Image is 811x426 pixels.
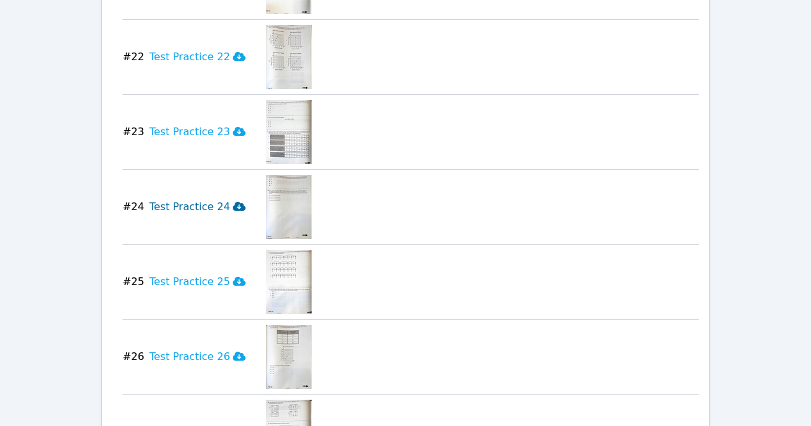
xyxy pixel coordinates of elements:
[149,274,246,290] h3: Test Practice 25
[122,349,144,365] span: # 26
[122,25,256,89] button: #22Test Practice 22
[149,349,246,365] h3: Test Practice 26
[266,100,312,164] img: Test Practice 23
[122,49,144,65] span: # 22
[122,274,144,290] span: # 25
[122,100,256,164] button: #23Test Practice 23
[122,199,144,215] span: # 24
[122,250,256,314] button: #25Test Practice 25
[149,124,246,140] h3: Test Practice 23
[149,49,246,65] h3: Test Practice 22
[266,175,312,239] img: Test Practice 24
[266,325,312,389] img: Test Practice 26
[122,175,256,239] button: #24Test Practice 24
[122,124,144,140] span: # 23
[122,325,256,389] button: #26Test Practice 26
[149,199,246,215] h3: Test Practice 24
[266,25,312,89] img: Test Practice 22
[266,250,312,314] img: Test Practice 25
